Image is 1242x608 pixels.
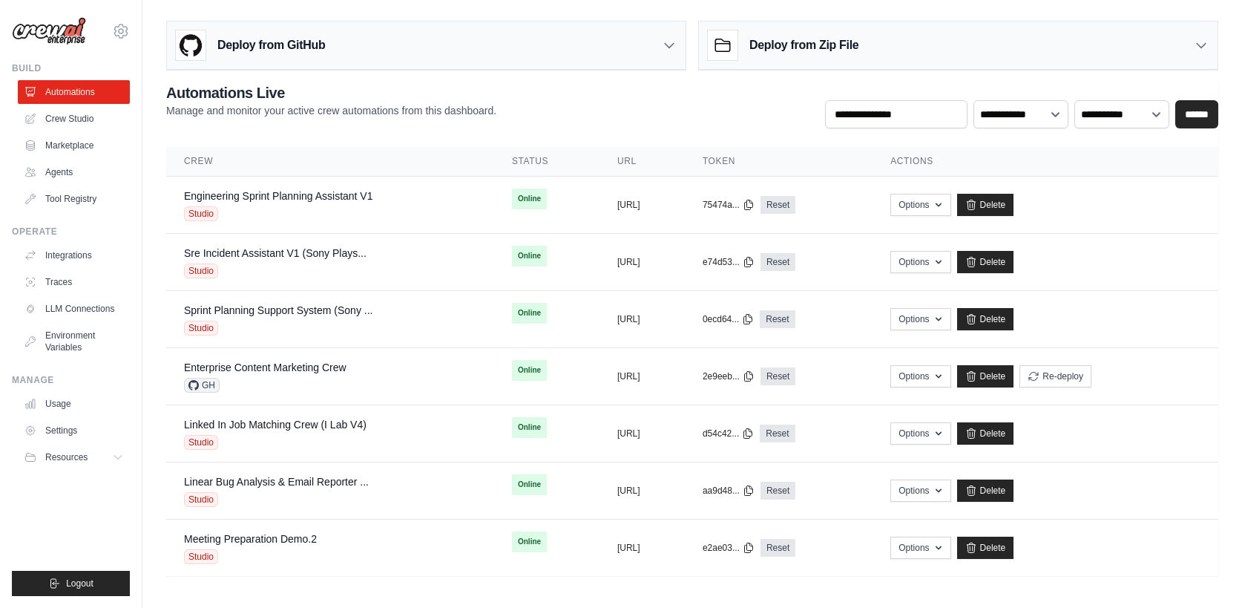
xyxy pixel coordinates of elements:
a: Crew Studio [18,107,130,131]
span: Studio [184,492,218,507]
th: Status [494,146,599,177]
h3: Deploy from Zip File [749,36,858,54]
span: Online [512,474,547,495]
a: Linked In Job Matching Crew (I Lab V4) [184,419,367,431]
a: LLM Connections [18,297,130,321]
a: Sre Incident Assistant V1 (Sony Plays... [184,247,367,259]
p: Manage and monitor your active crew automations from this dashboard. [166,103,496,118]
span: Online [512,303,547,324]
a: Settings [18,419,130,442]
span: Studio [184,321,218,336]
a: Enterprise Content Marketing Crew [184,362,346,373]
th: URL [599,146,685,177]
a: Marketplace [18,134,130,157]
span: Online [512,189,547,209]
h3: Deploy from GitHub [217,36,325,54]
span: Studio [184,264,218,278]
th: Crew [166,146,494,177]
span: Online [512,532,547,552]
span: Online [512,360,547,381]
a: Traces [18,270,130,294]
button: Re-deploy [1019,365,1091,388]
a: Delete [957,537,1014,559]
button: Options [890,194,950,216]
button: 2e9eeb... [703,370,755,382]
a: Environment Variables [18,324,130,359]
a: Integrations [18,243,130,267]
a: Reset [760,196,795,214]
span: Studio [184,549,218,564]
span: Online [512,417,547,438]
button: Options [890,480,950,502]
h2: Automations Live [166,82,496,103]
button: e2ae03... [703,542,755,554]
span: Studio [184,435,218,450]
span: GH [184,378,220,393]
a: Delete [957,251,1014,273]
a: Sprint Planning Support System (Sony ... [184,304,372,316]
a: Meeting Preparation Demo.2 [184,533,317,545]
div: Build [12,62,130,74]
iframe: Chat Widget [1168,537,1242,608]
th: Token [685,146,873,177]
button: 75474a... [703,199,755,211]
button: Options [890,308,950,330]
a: Engineering Sprint Planning Assistant V1 [184,190,373,202]
a: Reset [760,425,795,442]
a: Delete [957,365,1014,388]
a: Delete [957,308,1014,330]
a: Delete [957,422,1014,445]
button: aa9d48... [703,485,755,497]
button: Options [890,365,950,388]
button: Resources [18,445,130,469]
a: Delete [957,480,1014,502]
span: Online [512,246,547,267]
a: Reset [760,253,795,271]
button: Logout [12,571,130,596]
a: Linear Bug Analysis & Email Reporter ... [184,476,369,488]
img: GitHub Logo [176,30,206,60]
div: Manage [12,374,130,386]
a: Reset [760,539,795,557]
span: Studio [184,206,218,221]
a: Usage [18,392,130,416]
button: e74d53... [703,256,755,268]
a: Automations [18,80,130,104]
a: Tool Registry [18,187,130,211]
th: Actions [873,146,1218,177]
a: Delete [957,194,1014,216]
button: Options [890,422,950,445]
a: Reset [760,310,795,328]
button: Options [890,251,950,273]
div: Operate [12,226,130,238]
a: Reset [760,482,795,500]
a: Reset [760,367,795,385]
button: Options [890,537,950,559]
img: Logo [12,17,86,45]
a: Agents [18,160,130,184]
span: Logout [66,578,93,589]
span: Resources [45,451,88,463]
button: d54c42... [703,428,754,439]
button: 0ecd64... [703,313,754,325]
